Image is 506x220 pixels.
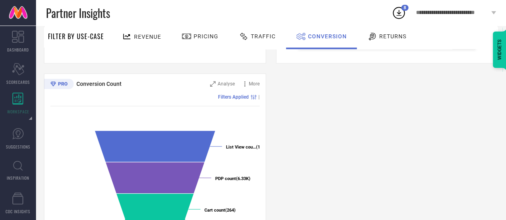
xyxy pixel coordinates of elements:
[218,94,249,100] span: Filters Applied
[44,79,74,91] div: Premium
[7,175,29,181] span: INSPIRATION
[7,47,29,53] span: DASHBOARD
[379,33,406,40] span: Returns
[226,145,270,150] text: (1.29L)
[215,176,236,181] tspan: PDP count
[134,34,161,40] span: Revenue
[251,33,276,40] span: Traffic
[204,208,225,213] tspan: Cart count
[48,32,104,41] span: Filter By Use-Case
[226,145,256,150] tspan: List View cou…
[404,5,406,10] span: 8
[46,5,110,21] span: Partner Insights
[218,81,235,87] span: Analyse
[258,94,260,100] span: |
[6,208,30,214] span: CDC INSIGHTS
[76,81,122,87] span: Conversion Count
[210,81,216,87] svg: Zoom
[6,79,30,85] span: SCORECARDS
[249,81,260,87] span: More
[215,176,250,181] text: (6.33K)
[7,109,29,115] span: WORKSPACE
[6,144,30,150] span: SUGGESTIONS
[204,208,236,213] text: (264)
[308,33,347,40] span: Conversion
[392,6,406,20] div: Open download list
[194,33,218,40] span: Pricing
